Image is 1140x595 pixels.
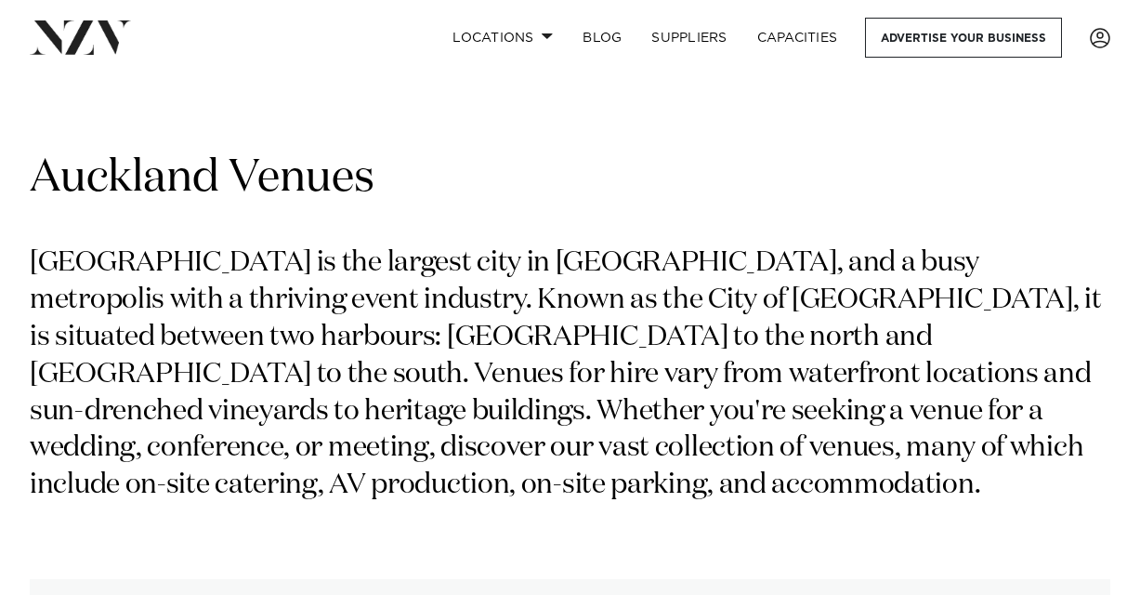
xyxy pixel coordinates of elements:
[438,18,568,58] a: Locations
[30,150,1110,208] h1: Auckland Venues
[568,18,636,58] a: BLOG
[865,18,1062,58] a: Advertise your business
[742,18,853,58] a: Capacities
[30,20,131,54] img: nzv-logo.png
[636,18,741,58] a: SUPPLIERS
[30,245,1110,505] p: [GEOGRAPHIC_DATA] is the largest city in [GEOGRAPHIC_DATA], and a busy metropolis with a thriving...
